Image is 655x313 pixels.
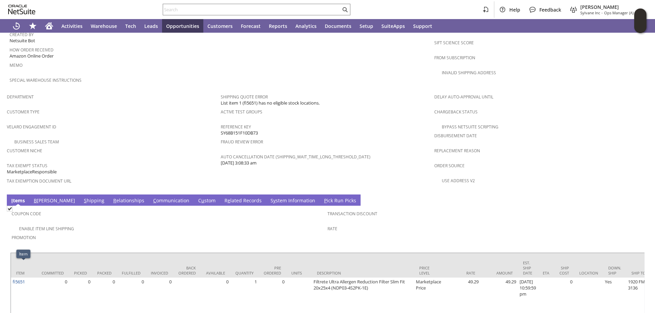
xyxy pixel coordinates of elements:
[12,211,41,217] a: Coupon Code
[45,22,53,30] svg: Home
[140,19,162,33] a: Leads
[264,265,281,276] div: Pre Ordered
[509,6,520,13] span: Help
[10,77,82,83] a: Special Warehouse Instructions
[203,19,237,33] a: Customers
[221,139,263,145] a: Fraud Review Error
[360,23,373,29] span: Setup
[327,226,337,232] a: Rate
[144,23,158,29] span: Leads
[434,109,478,115] a: Chargeback Status
[634,9,646,33] iframe: Click here to launch Oracle Guided Learning Help Panel
[7,109,40,115] a: Customer Type
[273,197,276,204] span: y
[631,270,647,276] div: Ship To
[579,270,598,276] div: Location
[237,19,265,33] a: Forecast
[12,22,20,30] svg: Recent Records
[163,5,341,14] input: Search
[166,23,199,29] span: Opportunities
[485,270,513,276] div: Amount
[25,19,41,33] div: Shortcuts
[321,19,355,33] a: Documents
[42,270,64,276] div: Committed
[13,279,25,285] a: fi5651
[327,211,377,217] a: Transaction Discount
[377,19,409,33] a: SuiteApps
[322,197,358,205] a: Pick Run Picks
[580,10,600,15] span: Sylvane Inc
[7,178,71,184] a: Tax Exemption Document URL
[201,197,204,204] span: u
[434,133,477,139] a: Disbursement Date
[604,10,643,15] span: Ops Manager (A) (F2L)
[265,19,291,33] a: Reports
[434,148,480,154] a: Replacement reason
[325,23,351,29] span: Documents
[355,19,377,33] a: Setup
[434,94,493,100] a: Delay Auto-Approval Until
[341,5,349,14] svg: Search
[295,23,317,29] span: Analytics
[559,265,569,276] div: Ship Cost
[7,206,13,212] img: Checked
[269,23,287,29] span: Reports
[442,124,498,130] a: Bypass NetSuite Scripting
[10,37,35,44] span: Netsuite Bot
[19,251,28,257] div: Item
[153,197,156,204] span: C
[291,270,307,276] div: Units
[523,260,533,276] div: Est. Ship Date
[7,94,34,100] a: Department
[97,270,112,276] div: Packed
[206,270,225,276] div: Available
[580,4,643,10] span: [PERSON_NAME]
[11,197,13,204] span: I
[112,197,146,205] a: Relationships
[269,197,317,205] a: System Information
[207,23,233,29] span: Customers
[221,160,257,166] span: [DATE] 3:08:33 am
[10,53,54,59] span: Amazon Online Order
[7,124,56,130] a: Velaro Engagement ID
[223,197,263,205] a: Related Records
[121,19,140,33] a: Tech
[228,197,230,204] span: e
[7,163,47,169] a: Tax Exempt Status
[122,270,141,276] div: Fulfilled
[442,178,475,184] a: Use Address V2
[151,197,191,205] a: Communication
[74,270,87,276] div: Picked
[434,40,474,46] a: Sift Science Score
[7,169,57,175] span: MarketplaceResponsible
[634,21,646,33] span: Oracle Guided Learning Widget. To move around, please hold and drag
[84,197,87,204] span: S
[16,270,31,276] div: Item
[32,197,77,205] a: B[PERSON_NAME]
[113,197,116,204] span: R
[442,70,496,76] a: Invalid Shipping Address
[8,5,35,14] svg: logo
[409,19,436,33] a: Support
[87,19,121,33] a: Warehouse
[601,10,603,15] span: -
[82,197,106,205] a: Shipping
[381,23,405,29] span: SuiteApps
[235,270,253,276] div: Quantity
[448,270,475,276] div: Rate
[34,197,37,204] span: B
[291,19,321,33] a: Analytics
[539,6,561,13] span: Feedback
[434,163,465,169] a: Order Source
[7,148,42,154] a: Customer Niche
[636,196,644,204] a: Unrolled view on
[162,19,203,33] a: Opportunities
[543,270,549,276] div: ETA
[10,47,54,53] a: How Order Received
[10,32,34,37] a: Created By
[317,270,409,276] div: Description
[241,23,261,29] span: Forecast
[10,62,23,68] a: Memo
[221,130,258,136] span: SY68B151F10DB73
[125,23,136,29] span: Tech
